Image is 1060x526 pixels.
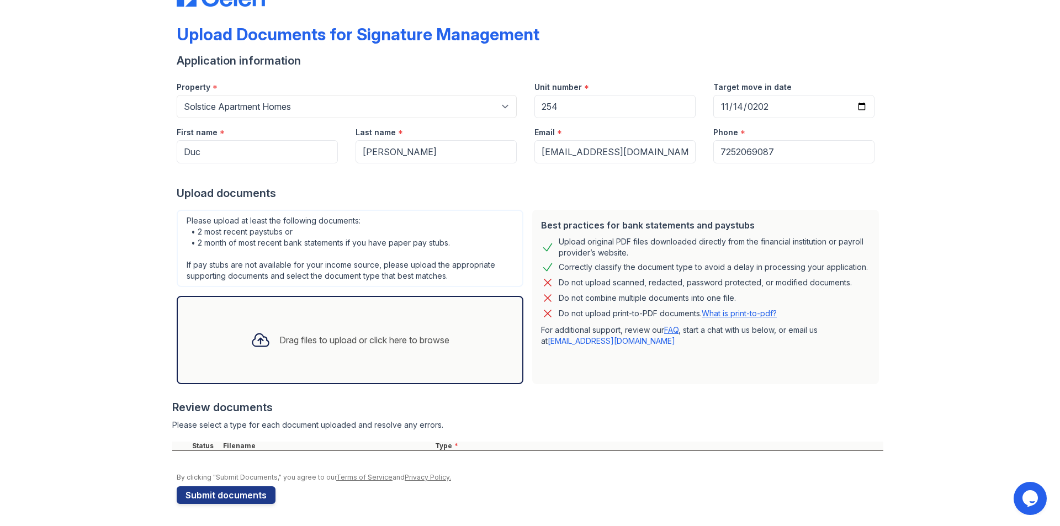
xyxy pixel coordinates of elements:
a: Terms of Service [336,473,393,481]
div: Do not upload scanned, redacted, password protected, or modified documents. [559,276,852,289]
label: Unit number [534,82,582,93]
div: Do not combine multiple documents into one file. [559,291,736,305]
p: For additional support, review our , start a chat with us below, or email us at [541,325,870,347]
label: Property [177,82,210,93]
iframe: chat widget [1014,482,1049,515]
a: FAQ [664,325,679,334]
div: Best practices for bank statements and paystubs [541,219,870,232]
div: Status [190,442,221,450]
label: Email [534,127,555,138]
a: [EMAIL_ADDRESS][DOMAIN_NAME] [548,336,675,346]
div: By clicking "Submit Documents," you agree to our and [177,473,883,482]
div: Upload documents [177,185,883,201]
a: Privacy Policy. [405,473,451,481]
div: Application information [177,53,883,68]
div: Please select a type for each document uploaded and resolve any errors. [172,419,883,431]
label: Last name [356,127,396,138]
div: Upload Documents for Signature Management [177,24,539,44]
div: Please upload at least the following documents: • 2 most recent paystubs or • 2 month of most rec... [177,210,523,287]
div: Upload original PDF files downloaded directly from the financial institution or payroll provider’... [559,236,870,258]
button: Submit documents [177,486,275,504]
div: Review documents [172,400,883,415]
p: Do not upload print-to-PDF documents. [559,308,777,319]
div: Drag files to upload or click here to browse [279,333,449,347]
div: Filename [221,442,433,450]
label: Phone [713,127,738,138]
a: What is print-to-pdf? [702,309,777,318]
label: Target move in date [713,82,792,93]
div: Type [433,442,883,450]
label: First name [177,127,218,138]
div: Correctly classify the document type to avoid a delay in processing your application. [559,261,868,274]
